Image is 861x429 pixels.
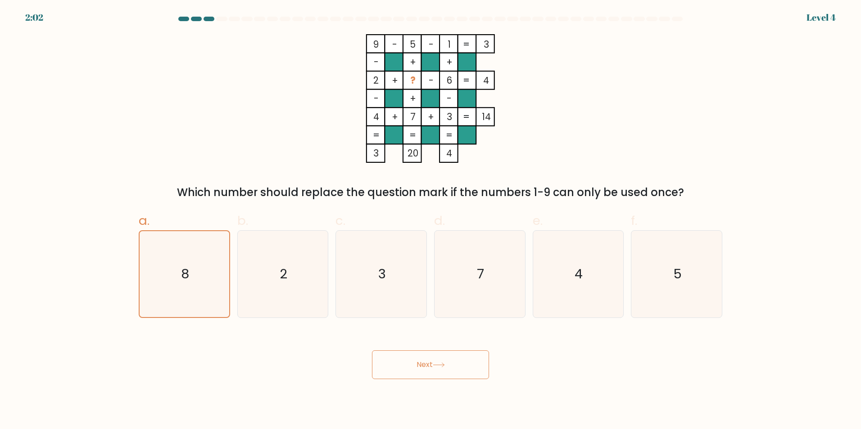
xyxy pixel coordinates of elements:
[373,110,379,123] tspan: 4
[483,74,489,87] tspan: 4
[434,212,445,229] span: d.
[463,74,470,87] tspan: =
[372,350,489,379] button: Next
[335,212,345,229] span: c.
[807,11,836,24] div: Level 4
[447,92,452,105] tspan: -
[139,212,150,229] span: a.
[673,265,682,283] text: 5
[410,74,416,87] tspan: ?
[144,184,717,201] div: Which number should replace the question mark if the numbers 1-9 can only be used once?
[447,74,452,87] tspan: 6
[446,55,453,68] tspan: +
[410,38,416,51] tspan: 5
[280,265,287,283] text: 2
[378,265,386,283] text: 3
[392,110,398,123] tspan: +
[533,212,543,229] span: e.
[463,110,470,123] tspan: =
[373,147,379,160] tspan: 3
[409,129,416,142] tspan: =
[482,110,491,123] tspan: 14
[484,38,489,51] tspan: 3
[477,265,484,283] text: 7
[373,38,379,51] tspan: 9
[463,38,470,51] tspan: =
[374,92,379,105] tspan: -
[446,147,452,160] tspan: 4
[408,147,418,160] tspan: 20
[392,38,397,51] tspan: -
[447,110,452,123] tspan: 3
[181,265,189,283] text: 8
[374,55,379,68] tspan: -
[428,110,434,123] tspan: +
[373,129,380,142] tspan: =
[575,265,583,283] text: 4
[373,74,379,87] tspan: 2
[410,110,416,123] tspan: 7
[392,74,398,87] tspan: +
[237,212,248,229] span: b.
[446,129,453,142] tspan: =
[410,92,416,105] tspan: +
[631,212,637,229] span: f.
[25,11,43,24] div: 2:02
[429,38,434,51] tspan: -
[448,38,451,51] tspan: 1
[429,74,434,87] tspan: -
[410,55,416,68] tspan: +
